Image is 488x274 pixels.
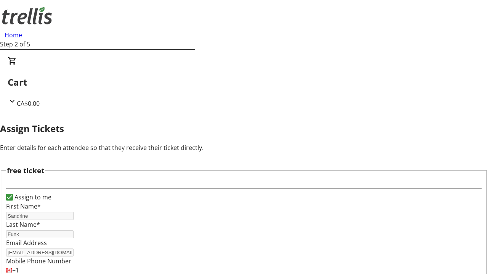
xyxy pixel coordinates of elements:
[13,193,51,202] label: Assign to me
[8,56,480,108] div: CartCA$0.00
[6,239,47,247] label: Email Address
[8,75,480,89] h2: Cart
[6,220,40,229] label: Last Name*
[6,202,41,210] label: First Name*
[17,99,40,108] span: CA$0.00
[7,165,44,176] h3: free ticket
[6,257,71,265] label: Mobile Phone Number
